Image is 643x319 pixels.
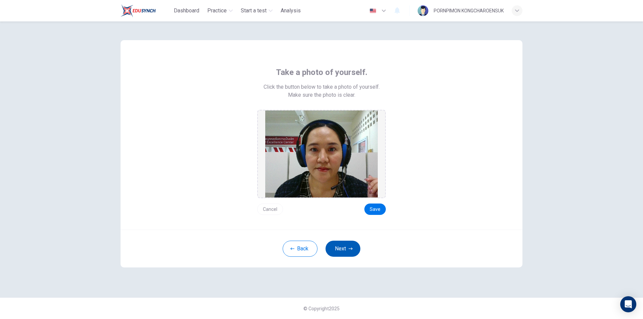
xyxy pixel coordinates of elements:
span: Analysis [281,7,301,15]
span: Make sure the photo is clear. [288,91,355,99]
button: Analysis [278,5,303,17]
div: Open Intercom Messenger [620,296,636,312]
button: Cancel [257,204,283,215]
span: Take a photo of yourself. [276,67,367,78]
a: Train Test logo [121,4,171,17]
span: Practice [207,7,227,15]
img: en [369,8,377,13]
button: Start a test [238,5,275,17]
span: Start a test [241,7,267,15]
span: Dashboard [174,7,199,15]
button: Back [283,241,317,257]
button: Dashboard [171,5,202,17]
div: PORNPIMON KONGCHAROENSUK [434,7,504,15]
button: Save [364,204,386,215]
span: Click the button below to take a photo of yourself. [264,83,380,91]
span: © Copyright 2025 [303,306,340,311]
img: preview screemshot [265,110,378,197]
button: Practice [205,5,235,17]
button: Next [326,241,360,257]
img: Train Test logo [121,4,156,17]
img: Profile picture [418,5,428,16]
